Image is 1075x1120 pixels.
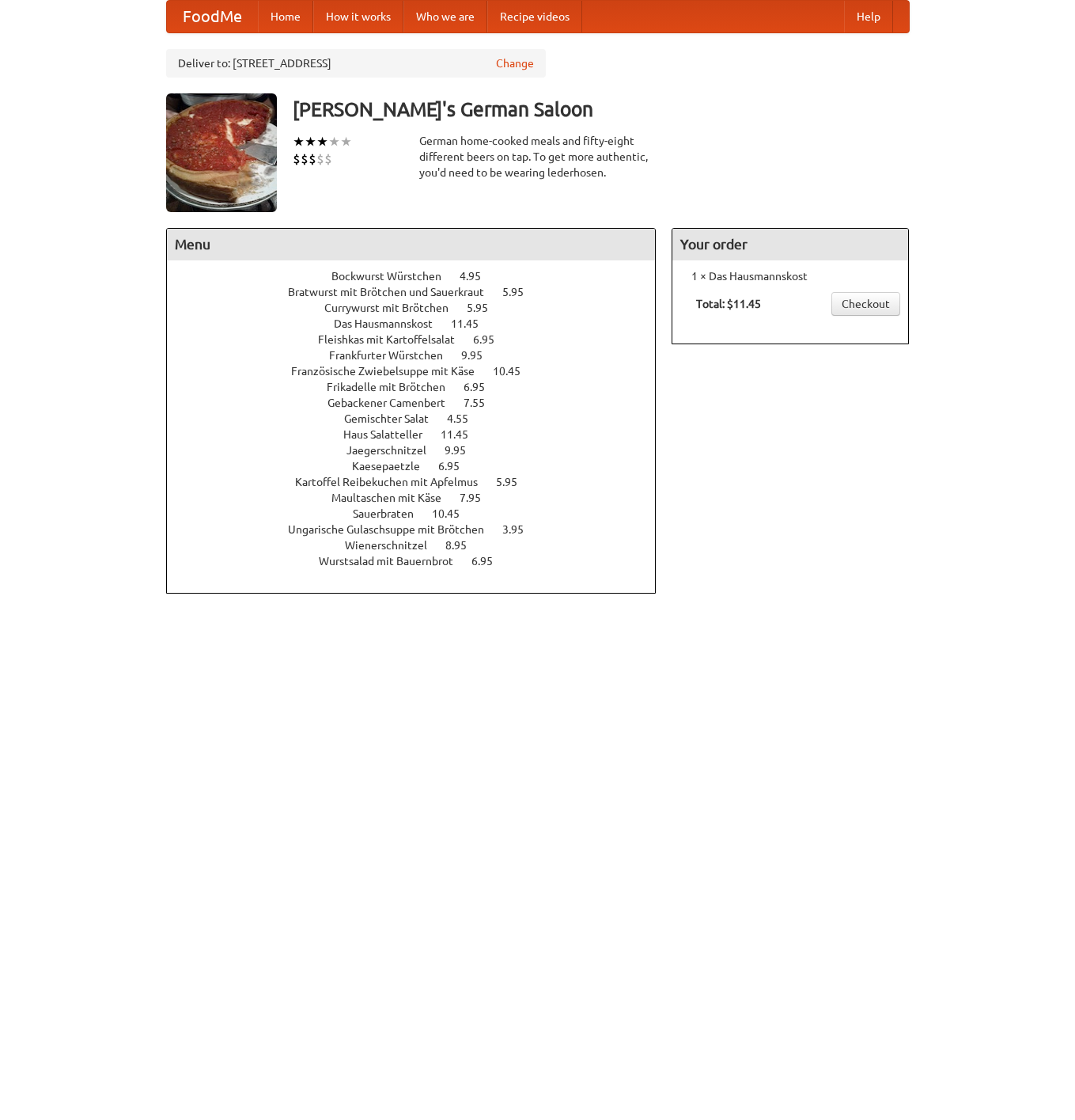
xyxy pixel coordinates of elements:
li: $ [301,150,308,168]
a: Wurstsalad mit Bauernbrot 6.95 [319,555,522,568]
a: Who we are [403,1,487,32]
span: Wienerschnitzel [345,539,443,552]
a: Frankfurter Würstchen 9.95 [329,349,512,362]
span: 4.95 [460,270,497,283]
span: Maultaschen mit Käse [331,492,457,504]
span: 10.45 [432,507,475,520]
div: German home-cooked meals and fifty-eight different beers on tap. To get more authentic, you'd nee... [419,133,657,180]
span: Kartoffel Reibekuchen mit Apfelmus [295,476,494,488]
img: angular.jpg [166,93,277,212]
span: Französische Zwiebelsuppe mit Käse [291,365,490,378]
a: Bratwurst mit Brötchen und Sauerkraut 5.95 [288,286,553,298]
li: $ [316,150,324,168]
span: Bockwurst Würstchen [331,270,457,283]
a: Change [496,55,534,71]
li: ★ [293,133,305,150]
span: Frankfurter Würstchen [329,349,459,362]
span: 6.95 [464,381,501,393]
a: Gemischter Salat 4.55 [344,412,498,425]
a: How it works [313,1,403,32]
span: 3.95 [502,523,539,536]
h3: [PERSON_NAME]'s German Saloon [293,93,910,125]
a: Checkout [831,292,900,316]
a: Sauerbraten 10.45 [353,507,489,520]
li: $ [293,150,301,168]
a: Gebackener Camenbert 7.55 [327,397,514,409]
span: 9.95 [461,349,498,362]
h4: Your order [672,229,908,260]
span: 5.95 [496,476,533,488]
span: 7.55 [464,397,501,409]
a: Help [844,1,893,32]
li: ★ [316,133,328,150]
li: ★ [328,133,340,150]
li: $ [324,150,332,168]
li: 1 × Das Hausmannskost [680,268,900,284]
span: 10.45 [493,365,536,378]
a: Das Hausmannskost 11.45 [334,317,508,330]
span: 5.95 [467,302,504,314]
span: 11.45 [451,317,494,330]
span: 4.55 [447,412,484,425]
span: Bratwurst mit Brötchen und Sauerkraut [288,286,500,298]
a: Home [258,1,313,32]
a: Haus Salatteller 11.45 [343,428,498,441]
a: Recipe videos [487,1,582,32]
li: ★ [340,133,352,150]
li: $ [308,150,316,168]
a: Kaesepaetzle 6.95 [352,460,489,473]
span: 6.95 [438,460,475,473]
span: Wurstsalad mit Bauernbrot [319,555,469,568]
a: FoodMe [167,1,258,32]
a: Wienerschnitzel 8.95 [345,539,496,552]
span: 7.95 [460,492,497,504]
a: Frikadelle mit Brötchen 6.95 [327,381,514,393]
span: Fleishkas mit Kartoffelsalat [318,333,471,346]
a: Fleishkas mit Kartoffelsalat 6.95 [318,333,524,346]
span: Sauerbraten [353,507,430,520]
span: 6.95 [471,555,509,568]
span: Gebackener Camenbert [327,397,461,409]
h4: Menu [167,229,656,260]
span: Frikadelle mit Brötchen [327,381,461,393]
span: Das Hausmannskost [334,317,449,330]
div: Deliver to: [STREET_ADDRESS] [166,49,546,78]
li: ★ [305,133,316,150]
span: Jaegerschnitzel [346,444,442,457]
span: Haus Salatteller [343,428,438,441]
a: Maultaschen mit Käse 7.95 [331,492,510,504]
a: Currywurst mit Brötchen 5.95 [324,302,517,314]
a: Bockwurst Würstchen 4.95 [331,270,510,283]
span: Currywurst mit Brötchen [324,302,464,314]
span: Kaesepaetzle [352,460,436,473]
span: 5.95 [502,286,539,298]
a: Jaegerschnitzel 9.95 [346,444,495,457]
span: 9.95 [445,444,482,457]
span: 8.95 [445,539,483,552]
a: Ungarische Gulaschsuppe mit Brötchen 3.95 [288,523,553,536]
a: Kartoffel Reibekuchen mit Apfelmus 5.95 [295,476,547,488]
a: Französische Zwiebelsuppe mit Käse 10.45 [291,365,550,378]
span: Gemischter Salat [344,412,445,425]
b: Total: $11.45 [696,298,761,310]
span: 6.95 [473,333,510,346]
span: Ungarische Gulaschsuppe mit Brötchen [288,523,500,536]
span: 11.45 [441,428,484,441]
